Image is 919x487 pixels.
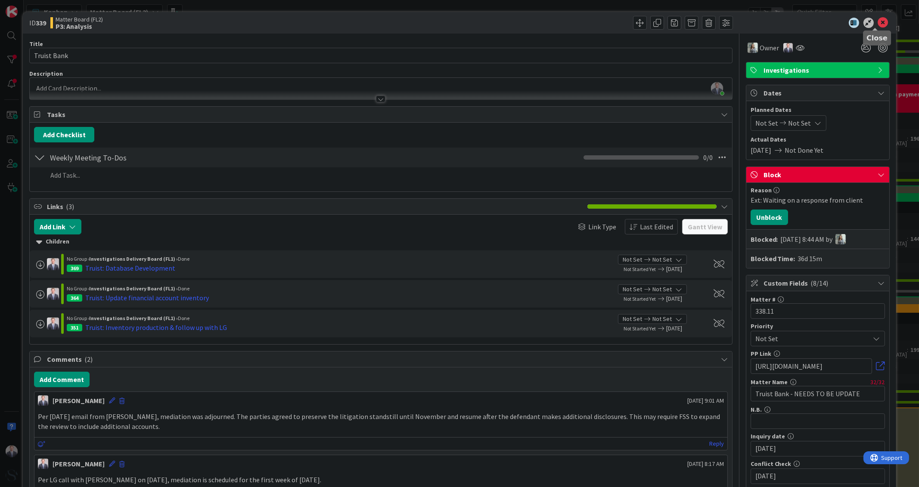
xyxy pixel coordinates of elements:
span: [DATE] [666,294,704,303]
span: Done [178,315,189,321]
input: MM/DD/YYYY [755,441,880,456]
label: Matter # [751,296,776,303]
span: Done [178,256,189,262]
div: 36d 15m [798,253,823,264]
p: Per [DATE] email from [PERSON_NAME], mediation was adjourned. The parties agreed to preserve the ... [38,412,723,431]
span: Not Set [652,314,672,324]
span: Link Type [588,222,616,232]
label: Matter Name [751,378,788,386]
span: [DATE] [751,145,771,155]
button: Unblock [751,210,788,225]
span: Planned Dates [751,105,885,114]
div: Truist: Update financial account inventory [85,293,209,303]
div: [PERSON_NAME] [53,395,105,406]
label: Title [29,40,43,48]
div: Truist: Database Development [85,263,175,273]
span: No Group › [67,285,89,292]
a: Reply [709,438,724,449]
span: Not Set [623,285,642,294]
span: Matter Board (FL2) [56,16,103,23]
span: [DATE] [666,265,704,274]
span: Comments [47,354,716,364]
b: Blocked Time: [751,253,795,264]
span: [DATE] [666,324,704,333]
button: Last Edited [625,219,678,234]
button: Add Comment [34,372,90,387]
h5: Close [866,34,888,42]
span: Custom Fields [764,278,874,288]
span: Support [18,1,39,12]
span: Not Started Yet [624,266,656,272]
span: Not Started Yet [624,296,656,302]
button: Gantt View [682,219,728,234]
img: f0pyZ9a3ujLKhZyKPPbkNbKsKyr7o1bz.png [711,82,723,94]
span: 0 / 0 [703,152,713,163]
img: JC [47,317,59,330]
span: Not Set [652,285,672,294]
input: Add Checklist... [47,150,241,165]
div: Truist: Inventory production & follow up with LG [85,322,227,333]
img: JC [38,459,48,469]
span: [DATE] 9:01 AM [687,396,724,405]
div: Inquiry date [751,433,885,439]
span: Not Set [623,255,642,264]
img: JC [783,43,793,52]
span: Dates [764,88,874,98]
span: Done [178,285,189,292]
span: [DATE] 8:17 AM [687,459,724,469]
span: Links [47,201,583,212]
img: JC [38,395,48,406]
img: JC [47,288,59,300]
span: Last Edited [640,222,673,232]
b: Investigations Delivery Board (FL1) › [89,285,178,292]
img: LG [748,43,758,53]
span: Owner [760,43,779,53]
div: [PERSON_NAME] [53,459,105,469]
span: ( 8/14 ) [811,279,829,287]
span: Not Set [789,118,811,128]
span: Not Done Yet [785,145,824,155]
b: 339 [36,18,46,27]
div: [DATE] 8:44 AM by [781,234,846,244]
b: Blocked: [751,234,778,244]
span: Not Set [652,255,672,264]
b: Investigations Delivery Board (FL1) › [89,256,178,262]
span: Description [29,70,63,77]
div: Priority [751,323,885,329]
button: Add Link [34,219,81,234]
div: Conflict Check [751,461,885,467]
span: Not Set [755,333,866,345]
b: P3: Analysis [56,23,103,30]
div: 369 [67,265,82,272]
b: Investigations Delivery Board (FL1) › [89,315,178,321]
div: Ext: Waiting on a response from client [751,195,885,205]
span: ( 3 ) [66,202,74,211]
span: ID [29,18,46,28]
span: Not Set [623,314,642,324]
input: MM/DD/YYYY [755,469,880,484]
label: N.B. [751,406,762,413]
img: LG [835,234,846,244]
span: Tasks [47,109,716,120]
img: JC [47,258,59,270]
div: 32 / 32 [799,378,885,386]
div: 351 [67,324,82,331]
div: Children [36,237,725,247]
span: No Group › [67,256,89,262]
span: No Group › [67,315,89,321]
span: ( 2 ) [84,355,93,364]
div: PP Link [751,351,885,357]
span: Reason [751,187,772,193]
button: Add Checklist [34,127,94,142]
div: 364 [67,294,82,302]
span: Actual Dates [751,135,885,144]
span: Not Set [755,118,778,128]
p: Per LG call with [PERSON_NAME] on [DATE], mediation is scheduled for the first week of [DATE]. [38,475,723,485]
input: type card name here... [29,48,732,63]
span: Not Started Yet [624,325,656,332]
span: Block [764,170,874,180]
span: Investigations [764,65,874,75]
